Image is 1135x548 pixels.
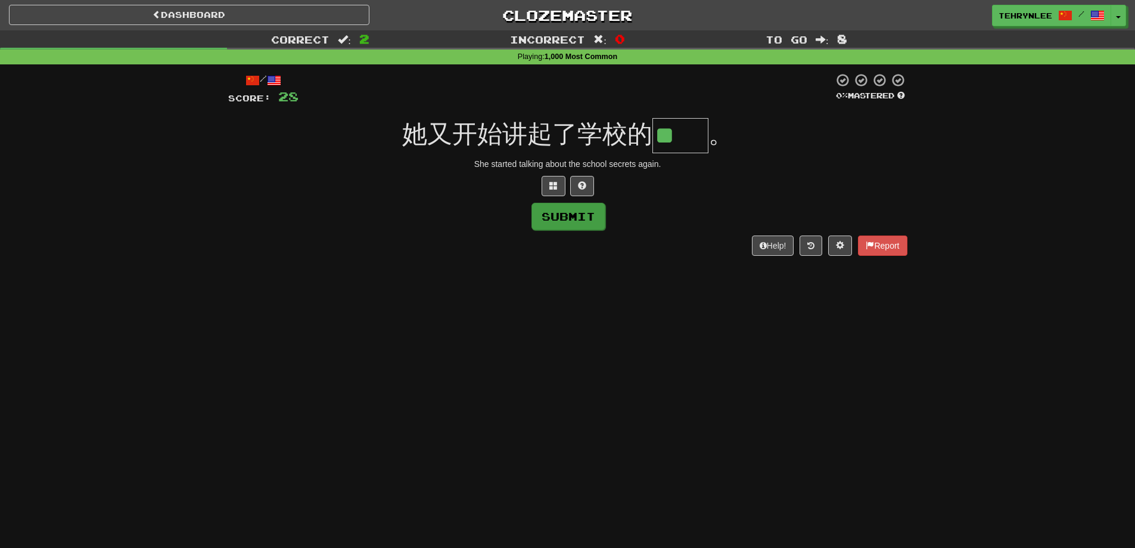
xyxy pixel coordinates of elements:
[834,91,907,101] div: Mastered
[615,32,625,46] span: 0
[992,5,1111,26] a: TehrynLee /
[570,176,594,196] button: Single letter hint - you only get 1 per sentence and score half the points! alt+h
[1078,10,1084,18] span: /
[228,73,298,88] div: /
[531,203,605,230] button: Submit
[228,158,907,170] div: She started talking about the school secrets again.
[359,32,369,46] span: 2
[278,89,298,104] span: 28
[228,93,271,103] span: Score:
[542,176,565,196] button: Switch sentence to multiple choice alt+p
[271,33,329,45] span: Correct
[708,120,733,148] span: 。
[510,33,585,45] span: Incorrect
[816,35,829,45] span: :
[858,236,907,256] button: Report
[999,10,1052,21] span: TehrynLee
[402,120,652,148] span: 她又开始讲起了学校的
[338,35,351,45] span: :
[387,5,748,26] a: Clozemaster
[800,236,822,256] button: Round history (alt+y)
[752,236,794,256] button: Help!
[545,52,617,61] strong: 1,000 Most Common
[9,5,369,25] a: Dashboard
[836,91,848,100] span: 0 %
[766,33,807,45] span: To go
[593,35,607,45] span: :
[837,32,847,46] span: 8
